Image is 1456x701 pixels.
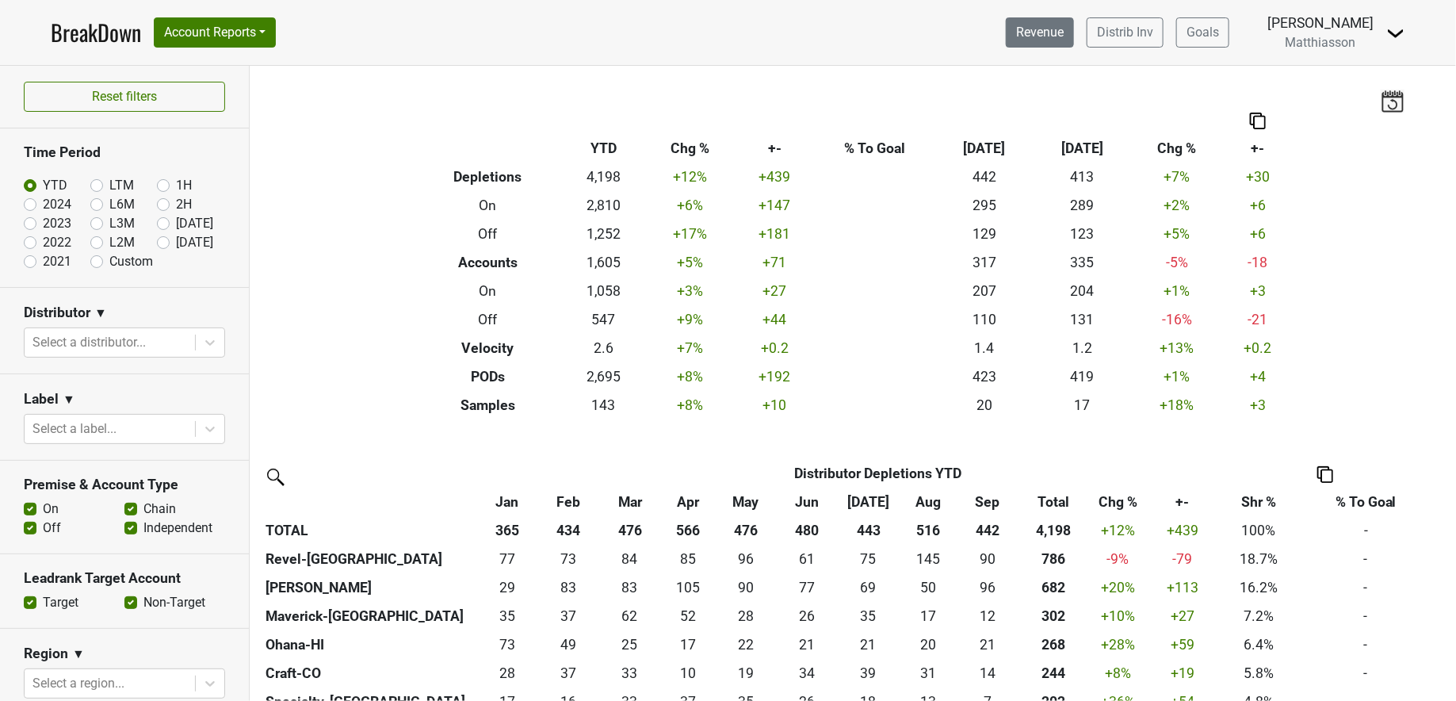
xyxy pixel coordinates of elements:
[1152,606,1214,626] div: +27
[413,248,563,277] th: Accounts
[43,176,67,195] label: YTD
[109,233,135,252] label: L2M
[780,634,834,655] div: 21
[599,488,660,516] th: Mar: activate to sort column ascending
[736,134,814,163] th: +-
[603,663,657,684] div: 33
[936,334,1034,362] td: 1.4
[1101,523,1135,538] span: +12%
[1223,220,1293,248] td: +6
[1034,362,1131,391] td: 419
[538,602,599,630] td: 36.748
[603,634,657,655] div: 25
[957,545,1018,573] td: 90.082
[262,659,476,688] th: Craft-CO
[644,305,736,334] td: +9 %
[644,334,736,362] td: +7 %
[719,663,773,684] div: 19
[1034,305,1131,334] td: 131
[563,277,645,305] td: 1,058
[1223,191,1293,220] td: +6
[1217,545,1299,573] td: 18.7%
[476,602,537,630] td: 34.584
[1152,634,1214,655] div: +59
[1131,191,1223,220] td: +2 %
[541,606,595,626] div: 37
[1018,630,1088,659] th: 267.950
[563,248,645,277] td: 1,605
[838,573,899,602] td: 69.416
[476,659,537,688] td: 28.25
[1217,602,1299,630] td: 7.2%
[664,634,711,655] div: 17
[903,577,953,598] div: 50
[43,195,71,214] label: 2024
[1300,630,1432,659] td: -
[777,659,838,688] td: 34
[1034,134,1131,163] th: [DATE]
[842,606,896,626] div: 35
[1088,630,1148,659] td: +28 %
[736,391,814,419] td: +10
[541,663,595,684] div: 37
[413,305,563,334] th: Off
[957,602,1018,630] td: 12.333
[1131,277,1223,305] td: +1 %
[1034,391,1131,419] td: 17
[644,134,736,163] th: Chg %
[1250,113,1266,129] img: Copy to clipboard
[903,606,953,626] div: 17
[476,545,537,573] td: 77.333
[51,16,141,49] a: BreakDown
[1317,466,1333,483] img: Copy to clipboard
[936,191,1034,220] td: 295
[719,577,773,598] div: 90
[1131,362,1223,391] td: +1 %
[413,334,563,362] th: Velocity
[1152,663,1214,684] div: +19
[43,519,61,538] label: Off
[1131,248,1223,277] td: -5 %
[1131,163,1223,191] td: +7 %
[660,602,715,630] td: 51.669
[1131,220,1223,248] td: +5 %
[599,659,660,688] td: 32.5
[715,573,776,602] td: 89.999
[936,163,1034,191] td: 442
[903,634,953,655] div: 20
[1217,488,1299,516] th: Shr %: activate to sort column ascending
[715,516,776,545] th: 476
[1300,602,1432,630] td: -
[903,663,953,684] div: 31
[1088,545,1148,573] td: -9 %
[262,463,287,488] img: filter
[480,663,534,684] div: 28
[563,362,645,391] td: 2,695
[538,516,599,545] th: 434
[563,134,645,163] th: YTD
[936,391,1034,419] td: 20
[664,663,711,684] div: 10
[838,516,899,545] th: 443
[1223,391,1293,419] td: +3
[413,391,563,419] th: Samples
[109,252,153,271] label: Custom
[644,191,736,220] td: +6 %
[644,277,736,305] td: +3 %
[538,459,1218,488] th: Distributor Depletions YTD
[1018,602,1088,630] th: 302.499
[644,391,736,419] td: +8 %
[480,549,534,569] div: 77
[957,659,1018,688] td: 13.75
[262,602,476,630] th: Maverick-[GEOGRAPHIC_DATA]
[1217,630,1299,659] td: 6.4%
[538,630,599,659] td: 49
[644,163,736,191] td: +12 %
[961,577,1015,598] div: 96
[1034,163,1131,191] td: 413
[936,362,1034,391] td: 423
[603,606,657,626] div: 62
[899,573,957,602] td: 49.5
[780,663,834,684] div: 34
[814,134,936,163] th: % To Goal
